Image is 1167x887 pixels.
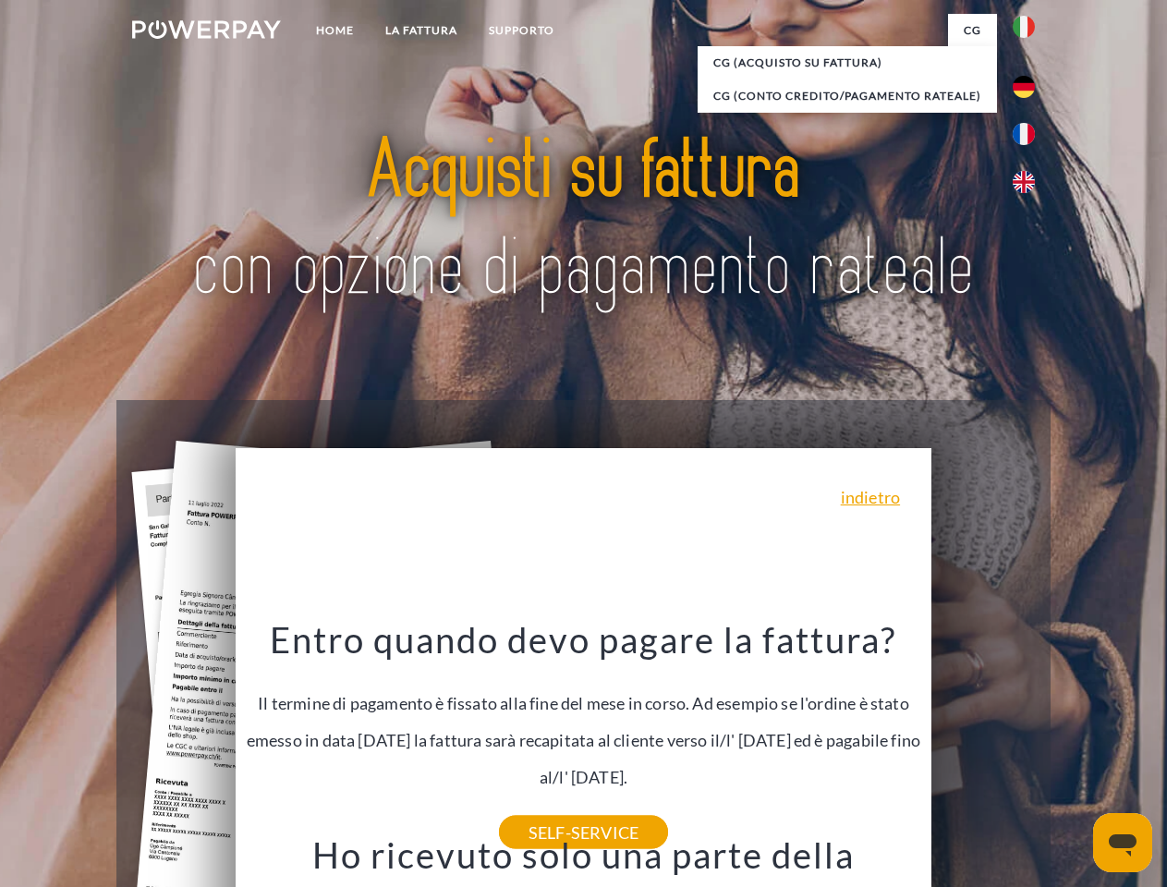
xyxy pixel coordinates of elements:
[370,14,473,47] a: LA FATTURA
[841,489,900,505] a: indietro
[1093,813,1152,872] iframe: Pulsante per aprire la finestra di messaggistica
[948,14,997,47] a: CG
[698,46,997,79] a: CG (Acquisto su fattura)
[1013,76,1035,98] img: de
[1013,171,1035,193] img: en
[176,89,991,354] img: title-powerpay_it.svg
[247,617,921,832] div: Il termine di pagamento è fissato alla fine del mese in corso. Ad esempio se l'ordine è stato eme...
[499,816,668,849] a: SELF-SERVICE
[698,79,997,113] a: CG (Conto Credito/Pagamento rateale)
[473,14,570,47] a: Supporto
[300,14,370,47] a: Home
[132,20,281,39] img: logo-powerpay-white.svg
[1013,16,1035,38] img: it
[1013,123,1035,145] img: fr
[247,617,921,662] h3: Entro quando devo pagare la fattura?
